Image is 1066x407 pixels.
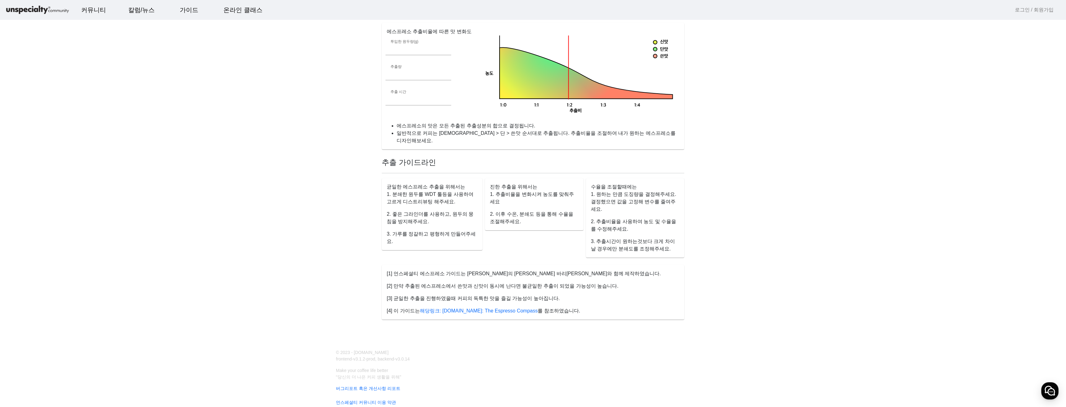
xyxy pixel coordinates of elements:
[80,197,119,212] a: 설정
[332,385,726,392] a: 버그리포트 혹은 개선사항 리포트
[500,102,507,108] tspan: 1:0
[123,2,160,18] a: 칼럼/뉴스
[218,2,267,18] a: 온라인 클래스
[591,191,679,213] p: 1. 원하는 만큼 도징량을 결정해주세요. 결정했으면 값을 고정해 변수를 줄여주세요.
[486,71,494,77] tspan: 농도
[387,28,472,35] mat-card-title: 에스프레소 추출비율에 따른 맛 변화도
[175,2,203,18] a: 가이드
[76,2,111,18] a: 커뮤니티
[397,130,679,144] li: 일반적으로 커피는 [DEMOGRAPHIC_DATA] > 단 > 쓴맛 순서대로 추출됩니다. 추출비율을 조절하여 내가 원하는 에스프레소를 디자인해보세요.
[490,210,578,225] p: 2. 이후 수온, 분쇄도 등을 통해 수율을 조절해주세요.
[490,191,578,206] p: 1. 추출비율을 변화시켜 농도를 맞춰주세요
[332,349,529,362] p: © 2023 - [DOMAIN_NAME] frontend-v3.1.2-prod, backend-v3.0.14
[660,46,668,52] tspan: 단맛
[397,122,679,130] li: 에스프레소의 맛은 모든 추출된 추출성분의 합으로 결정됩니다.
[387,295,679,302] p: [3] 균일한 추출을 진행하였을때 커피의 독특한 맛을 즐길 가능성이 높아집니다.
[387,210,478,225] p: 2. 좋은 그라인더를 사용하고, 원두의 뭉침을 방지해주세요.
[390,90,406,94] mat-label: 추출 시간
[660,39,668,45] tspan: 신맛
[332,399,726,406] a: 언스페셜티 커뮤니티 이용 약관
[57,206,64,211] span: 대화
[570,108,582,114] tspan: 추출비
[601,102,606,108] tspan: 1:3
[387,270,679,277] p: [1] 언스페셜티 에스프레소 가이드는 [PERSON_NAME]의 [PERSON_NAME] 바리[PERSON_NAME]와 함께 제작하였습니다.
[332,367,726,380] p: Make your coffee life better “당신의 더 나은 커피 생활을 위해”
[387,183,465,191] mat-card-title: 균일한 에스프레소 추출을 위해서는
[420,308,538,313] a: 해당링크: [DOMAIN_NAME]: The Espresso Compass
[567,102,572,108] tspan: 1:2
[387,307,679,315] p: [4] 이 가이드는 를 참조하였습니다.
[490,183,537,191] mat-card-title: 진한 추출을 위해서는
[591,238,679,253] p: 3. 추출시간이 원하는것보다 크게 차이날 경우에만 분쇄도를 조정해주세요.
[591,218,679,233] p: 2. 추출비율을 사용하여 농도 및 수율을를 수정해주세요.
[390,64,402,69] mat-label: 추출량
[535,102,539,108] tspan: 1:1
[41,197,80,212] a: 대화
[591,183,637,191] mat-card-title: 수율을 조절할때에는
[387,191,478,206] p: 1. 분쇄한 원두를 WDT 툴등을 사용하여 고르게 디스트리뷰팅 해주세요.
[382,157,684,168] h2: 추출 가이드라인
[5,5,70,15] img: logo
[634,102,640,108] tspan: 1:4
[660,53,668,59] tspan: 쓴맛
[390,39,418,43] mat-label: 투입한 원두량(g)
[20,206,23,211] span: 홈
[387,230,478,245] p: 3. 가루를 정갈하고 평형하게 만들어주세요.
[1015,6,1054,14] a: 로그인 / 회원가입
[96,206,103,211] span: 설정
[387,282,679,290] p: [2] 만약 추출된 에스프레소에서 쓴맛과 신맛이 동시에 난다면 불균일한 추출이 되었을 가능성이 높습니다.
[2,197,41,212] a: 홈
